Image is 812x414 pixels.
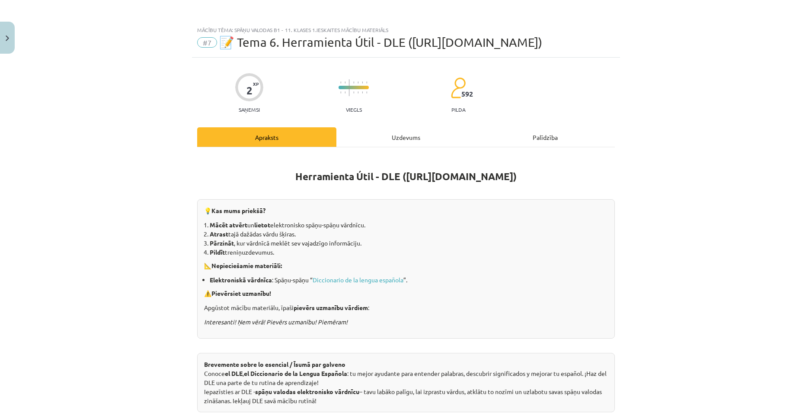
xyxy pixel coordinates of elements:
[210,275,608,285] li: : Spāņu-spāņu “ ”.
[340,81,341,84] img: icon-short-line-57e1e144782c952c97e751825c79c345078a6d821885a25fce030b3d8c18986b.svg
[254,221,270,229] b: lietot
[197,353,615,412] div: Conoce , : tu mejor ayudante para entender palabras, descubrir significados y mejorar tu español....
[210,230,228,238] b: Atrast
[244,369,347,377] b: el Diccionario de la Lengua Española
[210,239,234,247] b: Pārzināt
[246,84,253,97] div: 2
[219,35,542,49] span: 📝 Tema 6. Herramienta Útil - DLE ([URL][DOMAIN_NAME])
[451,77,466,99] img: students-c634bb4e5e11cddfef0936a35e636f08e4e9abd3cc4e673bd6f9a4125e45ecb1.svg
[295,170,517,183] b: Herramienta Útil - DLE ([URL][DOMAIN_NAME])
[197,37,217,48] span: #7
[211,289,271,297] strong: Pievērsiet uzmanību!
[210,248,608,257] li: treniņuzdevumus.
[204,289,608,298] p: ⚠️
[340,91,341,94] img: icon-short-line-57e1e144782c952c97e751825c79c345078a6d821885a25fce030b3d8c18986b.svg
[353,91,354,94] img: icon-short-line-57e1e144782c952c97e751825c79c345078a6d821885a25fce030b3d8c18986b.svg
[476,127,615,147] div: Palīdzība
[235,107,263,113] p: Saņemsi
[362,81,363,84] img: icon-short-line-57e1e144782c952c97e751825c79c345078a6d821885a25fce030b3d8c18986b.svg
[210,221,247,229] b: Mācēt atvērt
[211,262,282,269] strong: Nepieciešamie materiāli:
[313,276,403,284] a: Diccionario de la lengua española
[253,81,259,86] span: XP
[210,230,608,239] li: tajā dažādas vārdu šķiras.
[197,27,615,33] div: Mācību tēma: Spāņu valodas b1 - 11. klases 1.ieskaites mācību materiāls
[204,318,348,326] i: Interesanti! Ņem vērā! Pievērs uzmanību! Piemēram!
[225,369,243,377] b: el DLE
[346,107,362,113] p: Viegls
[461,90,473,98] span: 592
[204,261,608,270] p: 📐
[197,127,336,147] div: Apraksts
[362,91,363,94] img: icon-short-line-57e1e144782c952c97e751825c79c345078a6d821885a25fce030b3d8c18986b.svg
[451,107,465,113] p: pilda
[294,304,368,311] b: pievērs uzmanību vārdiem
[204,206,608,215] p: 💡
[6,36,9,41] img: icon-close-lesson-0947bae3869378f0d4975bcd49f059093ad1ed9edebbc8119c70593378902aed.svg
[366,91,367,94] img: icon-short-line-57e1e144782c952c97e751825c79c345078a6d821885a25fce030b3d8c18986b.svg
[345,81,345,84] img: icon-short-line-57e1e144782c952c97e751825c79c345078a6d821885a25fce030b3d8c18986b.svg
[210,239,608,248] li: , kur vārdnīcā meklēt sev vajadzīgo informāciju.
[353,81,354,84] img: icon-short-line-57e1e144782c952c97e751825c79c345078a6d821885a25fce030b3d8c18986b.svg
[366,81,367,84] img: icon-short-line-57e1e144782c952c97e751825c79c345078a6d821885a25fce030b3d8c18986b.svg
[210,248,225,256] b: Pildīt
[345,91,345,94] img: icon-short-line-57e1e144782c952c97e751825c79c345078a6d821885a25fce030b3d8c18986b.svg
[358,91,358,94] img: icon-short-line-57e1e144782c952c97e751825c79c345078a6d821885a25fce030b3d8c18986b.svg
[204,360,345,368] strong: Brevemente sobre lo esencial / Īsumā par galveno
[210,220,608,230] li: un elektronisko spāņu-spāņu vārdnīcu.
[210,276,272,284] b: Elektroniskā vārdnīca
[358,81,358,84] img: icon-short-line-57e1e144782c952c97e751825c79c345078a6d821885a25fce030b3d8c18986b.svg
[349,79,350,96] img: icon-long-line-d9ea69661e0d244f92f715978eff75569469978d946b2353a9bb055b3ed8787d.svg
[204,303,608,312] p: Apgūstot mācību materiālu, īpaši :
[255,388,359,395] b: spāņu valodas elektronisko vārdnīcu
[211,207,265,214] strong: Kas mums priekšā?
[336,127,476,147] div: Uzdevums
